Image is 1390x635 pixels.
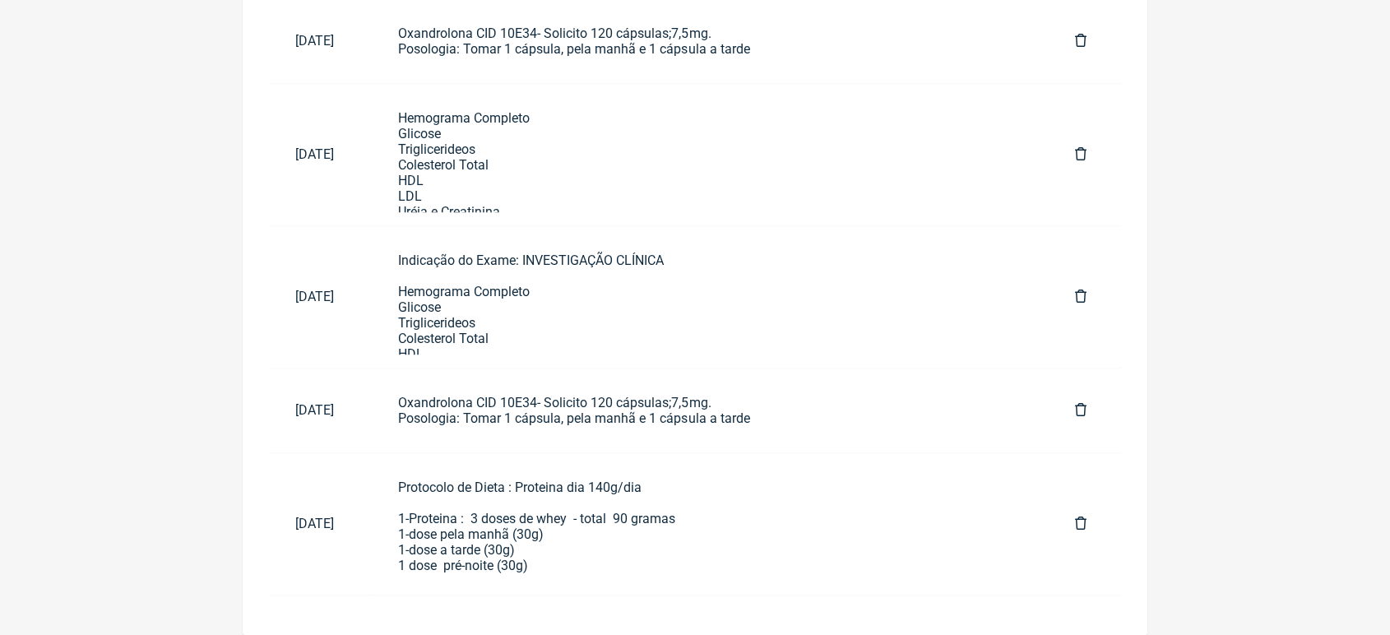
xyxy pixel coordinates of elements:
a: Indicação do Exame: INVESTIGAÇÃO CLÍNICAHemograma CompletoGlicoseTriglicerideosColesterol TotalHD... [372,239,1048,355]
div: Protocolo de Dieta : Proteina dia 140g/dia 1-Proteina : 3 doses de whey - total 90 gramas 1-dose ... [398,480,1022,605]
div: Oxandrolona CID 10E34- Solicito 120 cápsulas;7,5mg. Posologia: Tomar 1 cápsula, pela manhã e 1 cá... [398,395,1022,426]
a: [DATE] [269,20,372,62]
div: Oxandrolona CID 10E34- Solicito 120 cápsulas;7,5mg. Posologia: Tomar 1 cápsula, pela manhã e 1 cá... [398,25,1022,57]
a: Oxandrolona CID 10E34- Solicito 120 cápsulas;7,5mg.Posologia: Tomar 1 cápsula, pela manhã e 1 cáp... [372,12,1048,70]
a: [DATE] [269,389,372,431]
div: Hemograma Completo Glicose Triglicerideos Colesterol Total HDL LDL Uréia e Creatinina Hepatograma... [398,110,1022,563]
a: [DATE] [269,276,372,317]
a: Protocolo de Dieta : Proteina dia 140g/dia1-Proteina : 3 doses de whey - total 90 gramas1-dose pe... [372,466,1048,582]
a: Oxandrolona CID 10E34- Solicito 120 cápsulas;7,5mg.Posologia: Tomar 1 cápsula, pela manhã e 1 cáp... [372,382,1048,439]
a: [DATE] [269,503,372,545]
a: Hemograma CompletoGlicoseTriglicerideosColesterol TotalHDLLDLUréia e CreatininaHepatograma Comple... [372,97,1048,212]
a: [DATE] [269,133,372,175]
